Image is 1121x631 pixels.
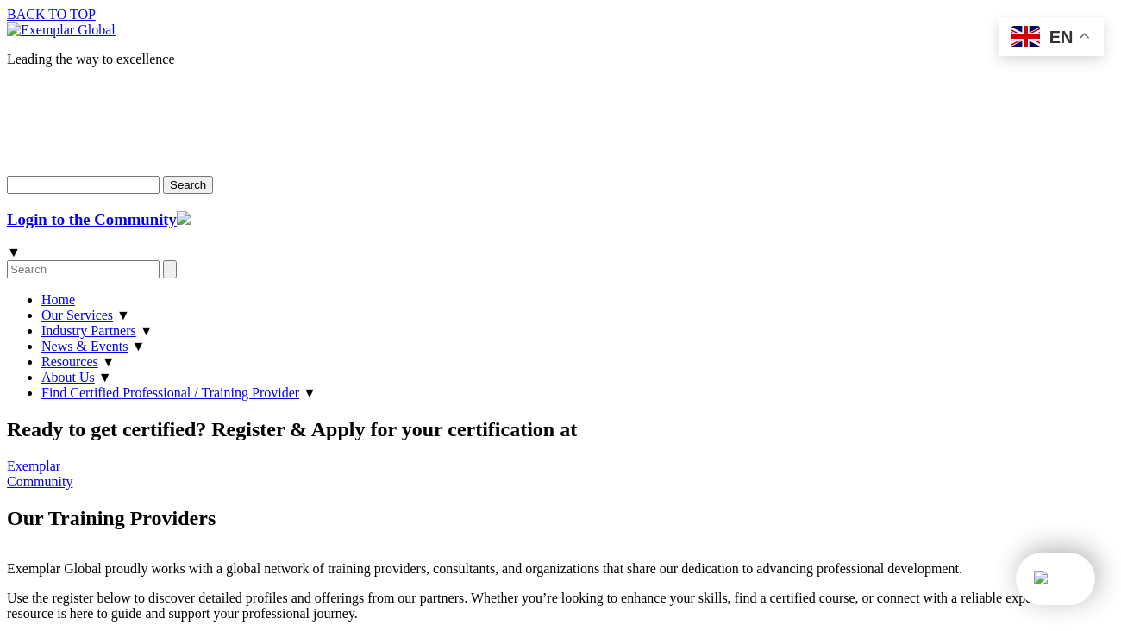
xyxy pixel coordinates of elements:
[7,7,96,22] a: BACK TO TOP
[7,590,1114,622] p: Use the register below to discover detailed profiles and offerings from our partners. Whether you...
[1011,26,1040,47] img: en
[1049,28,1074,47] span: en
[1034,571,1048,584] img: contact-chat.png
[7,561,1114,577] p: Exemplar Global proudly works with a global network of training providers, consultants, and organ...
[7,52,1114,67] p: Leading the way to excellence
[7,22,116,38] img: Exemplar Global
